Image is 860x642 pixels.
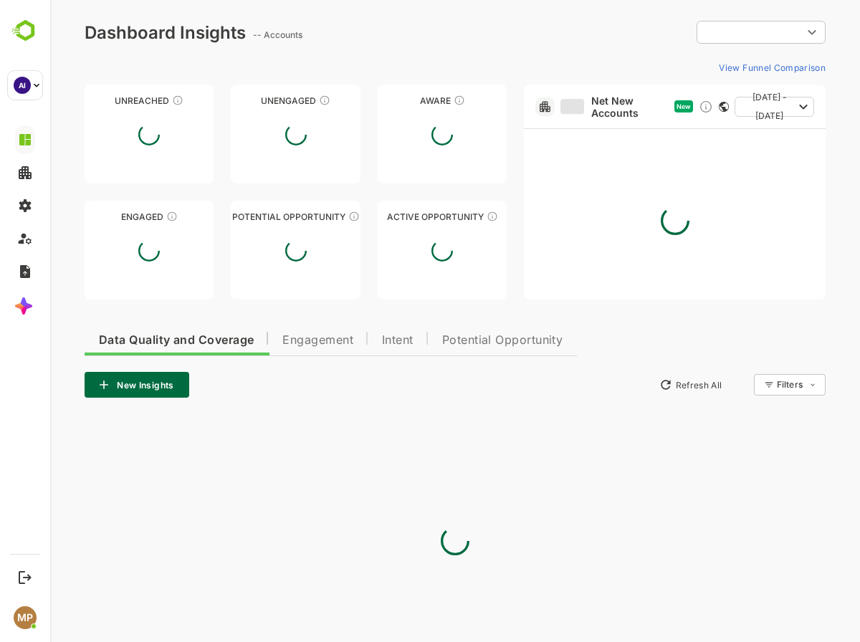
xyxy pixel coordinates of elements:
span: Data Quality and Coverage [49,335,204,346]
button: Refresh All [603,373,678,396]
div: These accounts have not shown enough engagement and need nurturing [269,95,280,106]
button: New Insights [34,372,139,398]
div: This card does not support filter and segments [669,102,679,112]
button: [DATE] - [DATE] [684,97,764,117]
div: Engaged [34,211,163,222]
div: Dashboard Insights [34,22,196,43]
div: These accounts are warm, further nurturing would qualify them to MQAs [116,211,128,222]
div: Active Opportunity [328,211,457,222]
div: Unreached [34,95,163,106]
span: Engagement [232,335,303,346]
button: View Funnel Comparison [663,56,775,79]
ag: -- Accounts [203,29,257,40]
span: Intent [332,335,363,346]
button: Logout [15,567,34,587]
div: Aware [328,95,457,106]
div: Unengaged [181,95,310,106]
div: MP [14,606,37,629]
div: These accounts have not been engaged with for a defined time period [122,95,133,106]
img: BambooboxLogoMark.f1c84d78b4c51b1a7b5f700c9845e183.svg [7,17,44,44]
div: AI [14,77,31,94]
span: Potential Opportunity [392,335,513,346]
div: Filters [725,372,775,398]
span: [DATE] - [DATE] [696,88,742,125]
a: Net New Accounts [510,95,618,119]
div: Discover new ICP-fit accounts showing engagement — via intent surges, anonymous website visits, L... [649,100,663,114]
div: These accounts have just entered the buying cycle and need further nurturing [403,95,415,106]
span: New [626,102,641,110]
div: ​ [646,19,775,45]
div: Filters [727,379,752,390]
div: These accounts are MQAs and can be passed on to Inside Sales [298,211,310,222]
div: Potential Opportunity [181,211,310,222]
div: These accounts have open opportunities which might be at any of the Sales Stages [436,211,448,222]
